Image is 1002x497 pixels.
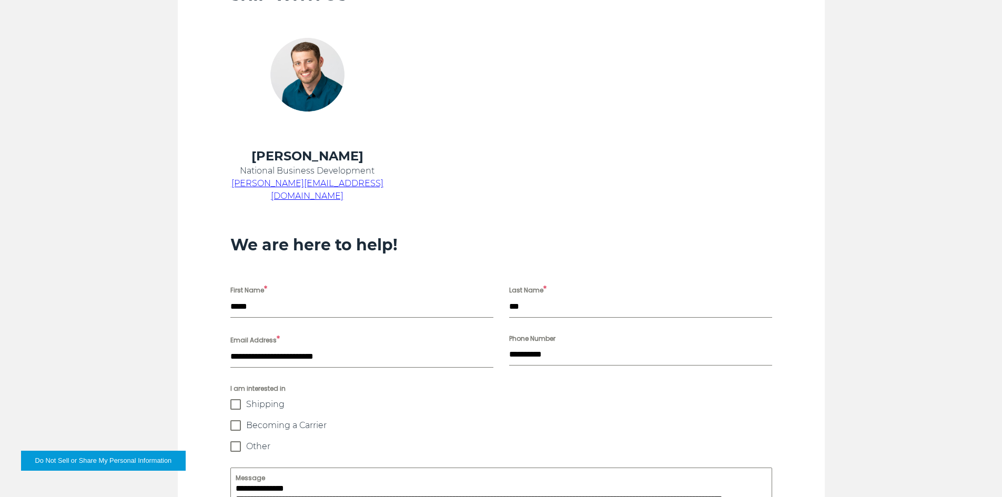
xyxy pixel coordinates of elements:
[246,441,270,452] span: Other
[230,235,772,255] h3: We are here to help!
[230,383,772,394] span: I am interested in
[230,399,772,410] label: Shipping
[230,420,772,431] label: Becoming a Carrier
[246,420,327,431] span: Becoming a Carrier
[246,399,285,410] span: Shipping
[230,148,384,165] h4: [PERSON_NAME]
[231,178,383,201] a: [PERSON_NAME][EMAIL_ADDRESS][DOMAIN_NAME]
[230,441,772,452] label: Other
[230,165,384,177] p: National Business Development
[21,451,186,471] button: Do Not Sell or Share My Personal Information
